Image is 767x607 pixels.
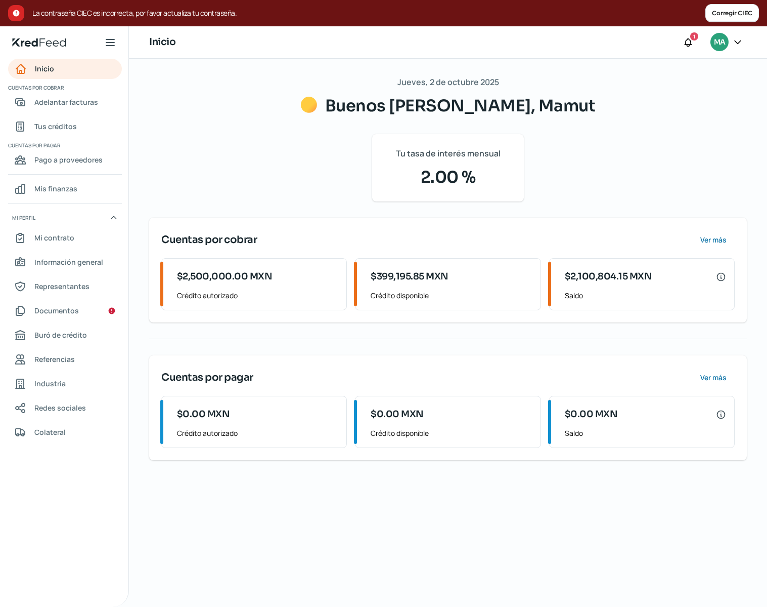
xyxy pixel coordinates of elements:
[8,116,122,137] a: Tus créditos
[34,426,66,438] span: Colateral
[301,97,317,113] img: Saludos
[565,289,726,302] span: Saldo
[714,36,725,49] span: MA
[371,408,424,421] span: $0.00 MXN
[34,401,86,414] span: Redes sociales
[34,256,103,268] span: Información general
[161,370,253,385] span: Cuentas por pagar
[371,289,532,302] span: Crédito disponible
[325,96,596,116] span: Buenos [PERSON_NAME], Mamut
[34,329,87,341] span: Buró de crédito
[34,120,77,133] span: Tus créditos
[384,165,512,189] span: 2.00 %
[161,232,257,248] span: Cuentas por cobrar
[177,289,338,302] span: Crédito autorizado
[8,422,122,442] a: Colateral
[565,270,652,284] span: $2,100,804.15 MXN
[34,280,89,293] span: Representantes
[565,427,726,439] span: Saldo
[8,59,122,79] a: Inicio
[397,75,499,90] span: Jueves, 2 de octubre 2025
[34,96,98,108] span: Adelantar facturas
[8,374,122,394] a: Industria
[396,146,501,161] span: Tu tasa de interés mensual
[692,368,735,388] button: Ver más
[32,7,705,19] span: La contraseña CIEC es incorrecta, por favor actualiza tu contraseña.
[34,231,74,244] span: Mi contrato
[34,182,77,195] span: Mis finanzas
[8,398,122,418] a: Redes sociales
[177,427,338,439] span: Crédito autorizado
[12,213,35,222] span: Mi perfil
[8,150,122,170] a: Pago a proveedores
[371,270,448,284] span: $399,195.85 MXN
[700,236,727,244] span: Ver más
[8,228,122,248] a: Mi contrato
[149,35,175,50] h1: Inicio
[565,408,618,421] span: $0.00 MXN
[8,83,120,92] span: Cuentas por cobrar
[8,252,122,272] a: Información general
[8,179,122,199] a: Mis finanzas
[8,92,122,112] a: Adelantar facturas
[35,62,54,75] span: Inicio
[8,325,122,345] a: Buró de crédito
[34,153,103,166] span: Pago a proveedores
[693,32,695,41] span: 1
[705,4,759,22] button: Corregir CIEC
[34,304,79,317] span: Documentos
[371,427,532,439] span: Crédito disponible
[34,377,66,390] span: Industria
[700,374,727,381] span: Ver más
[692,230,735,250] button: Ver más
[8,301,122,321] a: Documentos
[8,141,120,150] span: Cuentas por pagar
[34,353,75,366] span: Referencias
[8,349,122,370] a: Referencias
[8,276,122,297] a: Representantes
[177,408,230,421] span: $0.00 MXN
[177,270,273,284] span: $2,500,000.00 MXN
